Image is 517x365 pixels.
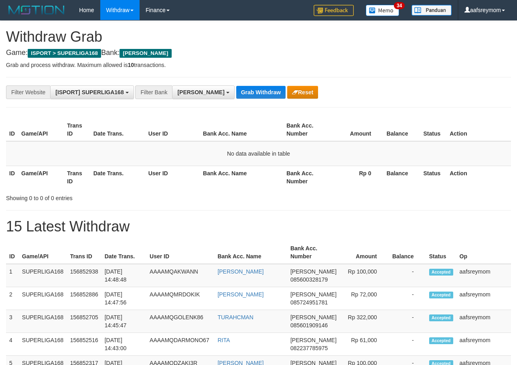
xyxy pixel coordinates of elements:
[67,264,101,287] td: 156852938
[429,314,453,321] span: Accepted
[290,322,328,328] span: Copy 085601909146 to clipboard
[146,287,214,310] td: AAAAMQMRDOKIK
[214,241,287,264] th: Bank Acc. Name
[389,310,426,333] td: -
[67,310,101,333] td: 156852705
[217,337,230,343] a: RITA
[6,264,19,287] td: 1
[456,333,511,356] td: aafsreymom
[6,333,19,356] td: 4
[290,345,328,351] span: Copy 082237785975 to clipboard
[67,287,101,310] td: 156852886
[314,5,354,16] img: Feedback.jpg
[101,264,146,287] td: [DATE] 14:48:48
[120,49,171,58] span: [PERSON_NAME]
[340,287,389,310] td: Rp 72,000
[146,264,214,287] td: AAAAMQAKWANN
[146,333,214,356] td: AAAAMQDARMONO67
[287,241,340,264] th: Bank Acc. Number
[90,166,145,189] th: Date Trans.
[290,314,337,320] span: [PERSON_NAME]
[217,314,253,320] a: TURAHCMAN
[90,118,145,141] th: Date Trans.
[217,291,264,298] a: [PERSON_NAME]
[67,333,101,356] td: 156852516
[329,118,383,141] th: Amount
[101,333,146,356] td: [DATE] 14:43:00
[446,118,511,141] th: Action
[429,292,453,298] span: Accepted
[19,241,67,264] th: Game/API
[200,118,283,141] th: Bank Acc. Name
[236,86,286,99] button: Grab Withdraw
[389,333,426,356] td: -
[290,291,337,298] span: [PERSON_NAME]
[6,118,18,141] th: ID
[6,61,511,69] p: Grab and process withdraw. Maximum allowed is transactions.
[429,337,453,344] span: Accepted
[145,166,200,189] th: User ID
[19,310,67,333] td: SUPERLIGA168
[135,85,172,99] div: Filter Bank
[67,241,101,264] th: Trans ID
[340,264,389,287] td: Rp 100,000
[146,241,214,264] th: User ID
[383,118,420,141] th: Balance
[6,287,19,310] td: 2
[146,310,214,333] td: AAAAMQGOLENK86
[55,89,124,95] span: [ISPORT] SUPERLIGA168
[389,241,426,264] th: Balance
[6,241,19,264] th: ID
[6,191,209,202] div: Showing 0 to 0 of 0 entries
[456,264,511,287] td: aafsreymom
[172,85,234,99] button: [PERSON_NAME]
[217,268,264,275] a: [PERSON_NAME]
[290,268,337,275] span: [PERSON_NAME]
[6,29,511,45] h1: Withdraw Grab
[287,86,318,99] button: Reset
[394,2,405,9] span: 34
[383,166,420,189] th: Balance
[389,287,426,310] td: -
[340,333,389,356] td: Rp 61,000
[340,241,389,264] th: Amount
[420,118,446,141] th: Status
[28,49,101,58] span: ISPORT > SUPERLIGA168
[19,333,67,356] td: SUPERLIGA168
[18,118,64,141] th: Game/API
[101,310,146,333] td: [DATE] 14:45:47
[420,166,446,189] th: Status
[6,49,511,57] h4: Game: Bank:
[64,118,90,141] th: Trans ID
[329,166,383,189] th: Rp 0
[19,264,67,287] td: SUPERLIGA168
[18,166,64,189] th: Game/API
[456,310,511,333] td: aafsreymom
[6,310,19,333] td: 3
[101,241,146,264] th: Date Trans.
[412,5,452,16] img: panduan.png
[6,4,67,16] img: MOTION_logo.png
[283,166,329,189] th: Bank Acc. Number
[200,166,283,189] th: Bank Acc. Name
[19,287,67,310] td: SUPERLIGA168
[290,276,328,283] span: Copy 085600328179 to clipboard
[429,269,453,276] span: Accepted
[101,287,146,310] td: [DATE] 14:47:56
[340,310,389,333] td: Rp 322,000
[290,337,337,343] span: [PERSON_NAME]
[64,166,90,189] th: Trans ID
[128,62,134,68] strong: 10
[426,241,456,264] th: Status
[177,89,224,95] span: [PERSON_NAME]
[290,299,328,306] span: Copy 085724951781 to clipboard
[389,264,426,287] td: -
[145,118,200,141] th: User ID
[6,85,50,99] div: Filter Website
[456,287,511,310] td: aafsreymom
[456,241,511,264] th: Op
[6,141,511,166] td: No data available in table
[6,166,18,189] th: ID
[366,5,399,16] img: Button%20Memo.svg
[446,166,511,189] th: Action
